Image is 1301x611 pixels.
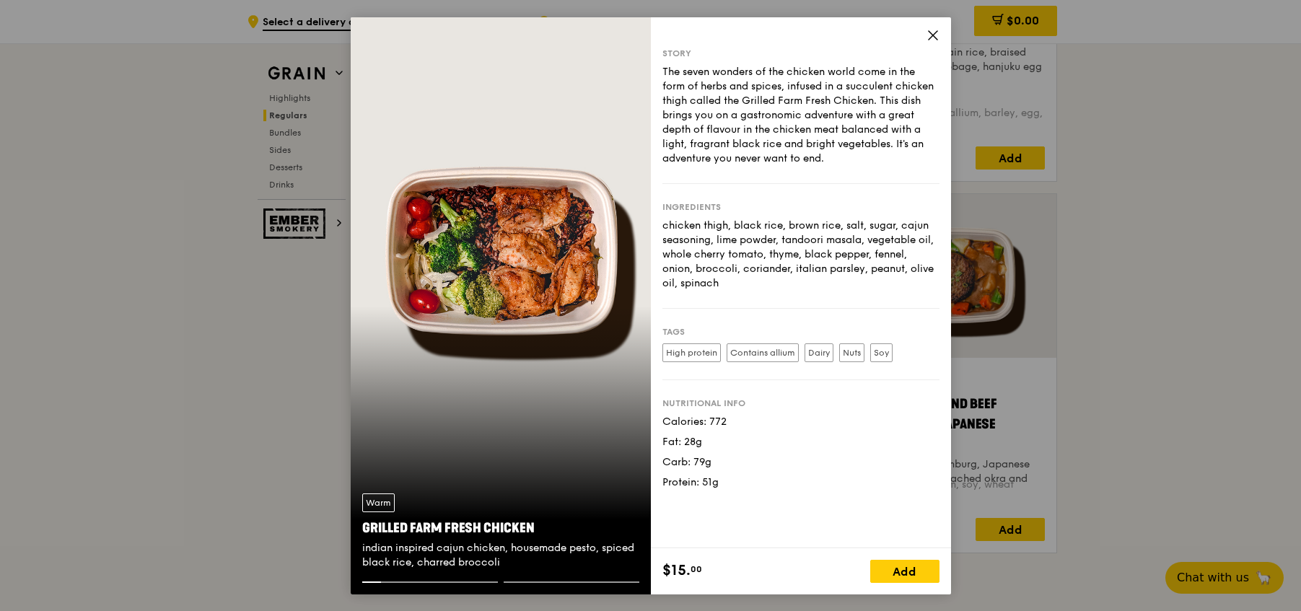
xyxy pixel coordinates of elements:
[662,415,939,429] div: Calories: 772
[662,560,691,581] span: $15.
[362,541,639,570] div: indian inspired cajun chicken, housemade pesto, spiced black rice, charred broccoli
[662,435,939,449] div: Fat: 28g
[362,493,395,512] div: Warm
[727,343,799,362] label: Contains allium
[662,326,939,338] div: Tags
[662,475,939,490] div: Protein: 51g
[662,397,939,409] div: Nutritional info
[839,343,864,362] label: Nuts
[662,65,939,166] div: The seven wonders of the chicken world come in the form of herbs and spices, infused in a succule...
[662,343,721,362] label: High protein
[662,219,939,291] div: chicken thigh, black rice, brown rice, salt, sugar, cajun seasoning, lime powder, tandoori masala...
[662,455,939,470] div: Carb: 79g
[362,518,639,538] div: Grilled Farm Fresh Chicken
[870,560,939,583] div: Add
[691,563,702,575] span: 00
[662,48,939,59] div: Story
[662,201,939,213] div: Ingredients
[805,343,833,362] label: Dairy
[870,343,893,362] label: Soy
